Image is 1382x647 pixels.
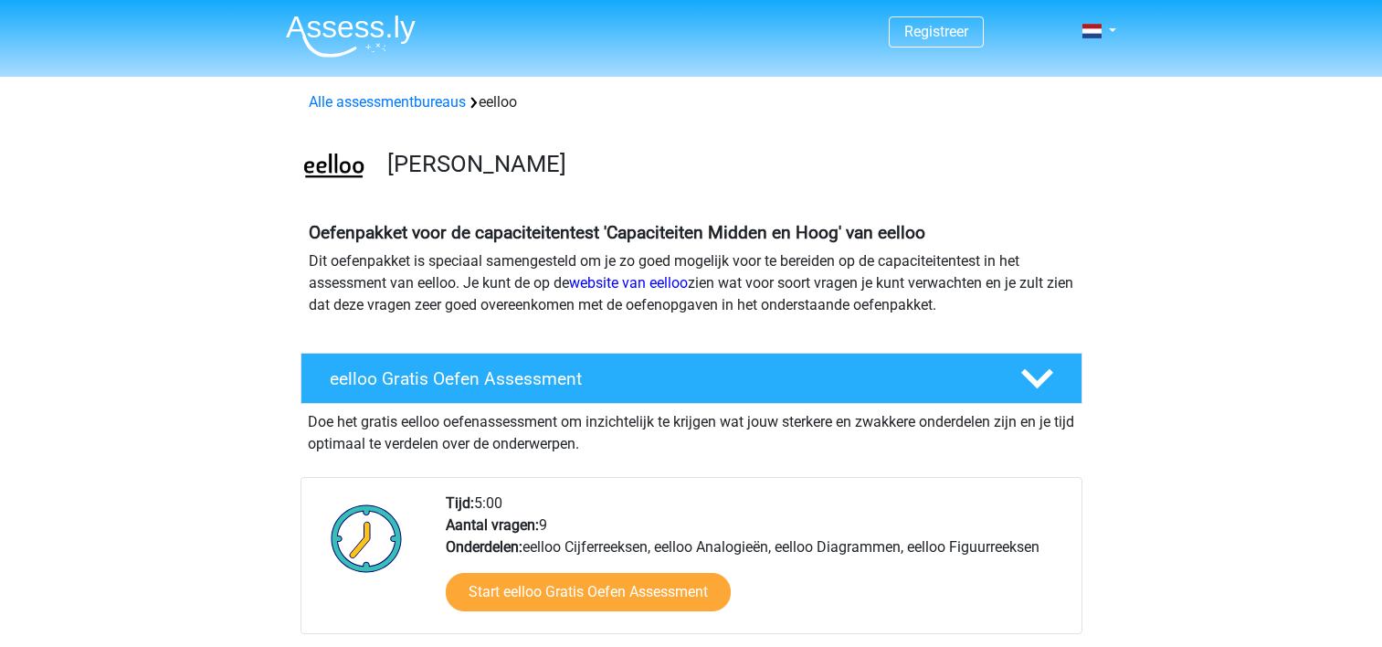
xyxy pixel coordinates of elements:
a: eelloo Gratis Oefen Assessment [293,353,1090,404]
div: Doe het gratis eelloo oefenassessment om inzichtelijk te krijgen wat jouw sterkere en zwakkere on... [301,404,1082,455]
h4: eelloo Gratis Oefen Assessment [330,368,991,389]
b: Oefenpakket voor de capaciteitentest 'Capaciteiten Midden en Hoog' van eelloo [309,222,925,243]
b: Onderdelen: [446,538,522,556]
a: Start eelloo Gratis Oefen Assessment [446,573,731,611]
b: Aantal vragen: [446,516,539,534]
div: eelloo [301,91,1081,113]
a: Alle assessmentbureaus [309,93,466,111]
p: Dit oefenpakket is speciaal samengesteld om je zo goed mogelijk voor te bereiden op de capaciteit... [309,250,1074,316]
img: eelloo.png [301,135,366,200]
a: website van eelloo [569,274,688,292]
a: Registreer [904,23,968,40]
div: 5:00 9 eelloo Cijferreeksen, eelloo Analogieën, eelloo Diagrammen, eelloo Figuurreeksen [432,493,1081,633]
h3: [PERSON_NAME] [387,150,1068,178]
b: Tijd: [446,494,474,512]
img: Klok [321,493,413,584]
img: Assessly [286,15,416,58]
